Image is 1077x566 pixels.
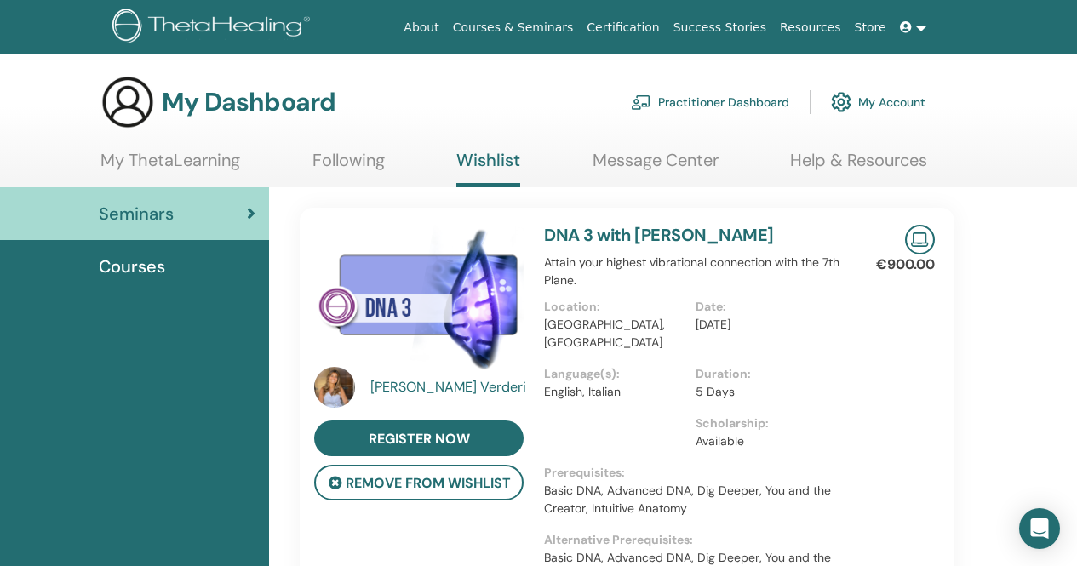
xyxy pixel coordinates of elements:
[544,298,685,316] p: Location :
[100,75,155,129] img: generic-user-icon.jpg
[446,12,581,43] a: Courses & Seminars
[112,9,316,47] img: logo.png
[773,12,848,43] a: Resources
[696,432,836,450] p: Available
[580,12,666,43] a: Certification
[544,365,685,383] p: Language(s) :
[397,12,445,43] a: About
[667,12,773,43] a: Success Stories
[831,88,851,117] img: cog.svg
[370,377,528,397] a: [PERSON_NAME] Verderi
[544,224,773,246] a: DNA 3 with [PERSON_NAME]
[456,150,520,187] a: Wishlist
[544,464,846,482] p: Prerequisites :
[696,365,836,383] p: Duration :
[696,414,836,432] p: Scholarship :
[696,316,836,334] p: [DATE]
[100,150,240,183] a: My ThetaLearning
[544,531,846,549] p: Alternative Prerequisites :
[593,150,719,183] a: Message Center
[831,83,925,121] a: My Account
[696,383,836,401] p: 5 Days
[848,12,893,43] a: Store
[790,150,927,183] a: Help & Resources
[544,482,846,517] p: Basic DNA, Advanced DNA, Dig Deeper, You and the Creator, Intuitive Anatomy
[544,254,846,289] p: Attain your highest vibrational connection with the 7th Plane.
[544,316,685,352] p: [GEOGRAPHIC_DATA], [GEOGRAPHIC_DATA]
[905,225,935,254] img: Live Online Seminar
[631,83,789,121] a: Practitioner Dashboard
[99,201,174,226] span: Seminars
[312,150,385,183] a: Following
[369,430,470,448] span: register now
[162,87,335,117] h3: My Dashboard
[314,367,355,408] img: default.jpg
[544,383,685,401] p: English, Italian
[876,254,935,275] p: €900.00
[314,420,524,456] a: register now
[314,225,524,372] img: DNA 3
[99,254,165,279] span: Courses
[696,298,836,316] p: Date :
[631,94,651,110] img: chalkboard-teacher.svg
[1019,508,1060,549] div: Open Intercom Messenger
[314,465,524,500] button: remove from wishlist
